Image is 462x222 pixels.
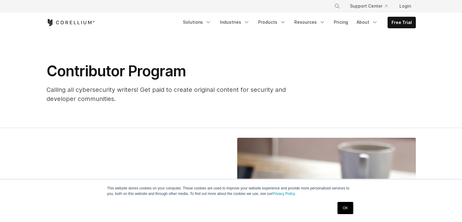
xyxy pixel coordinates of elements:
[272,192,296,196] a: Privacy Policy.
[332,1,343,12] button: Search
[327,1,416,12] div: Navigation Menu
[330,17,352,28] a: Pricing
[395,1,416,12] a: Login
[345,1,392,12] a: Support Center
[337,202,353,214] a: OK
[388,17,416,28] a: Free Trial
[353,17,382,28] a: About
[107,186,355,196] p: This website stores cookies on your computer. These cookies are used to improve your website expe...
[46,62,303,80] h1: Contributor Program
[46,85,303,103] p: Calling all cybersecurity writers! Get paid to create original content for security and developer...
[179,17,416,28] div: Navigation Menu
[179,17,215,28] a: Solutions
[46,179,195,190] h3: About the program
[46,19,95,26] a: Corellium Home
[291,17,329,28] a: Resources
[255,17,289,28] a: Products
[216,17,253,28] a: Industries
